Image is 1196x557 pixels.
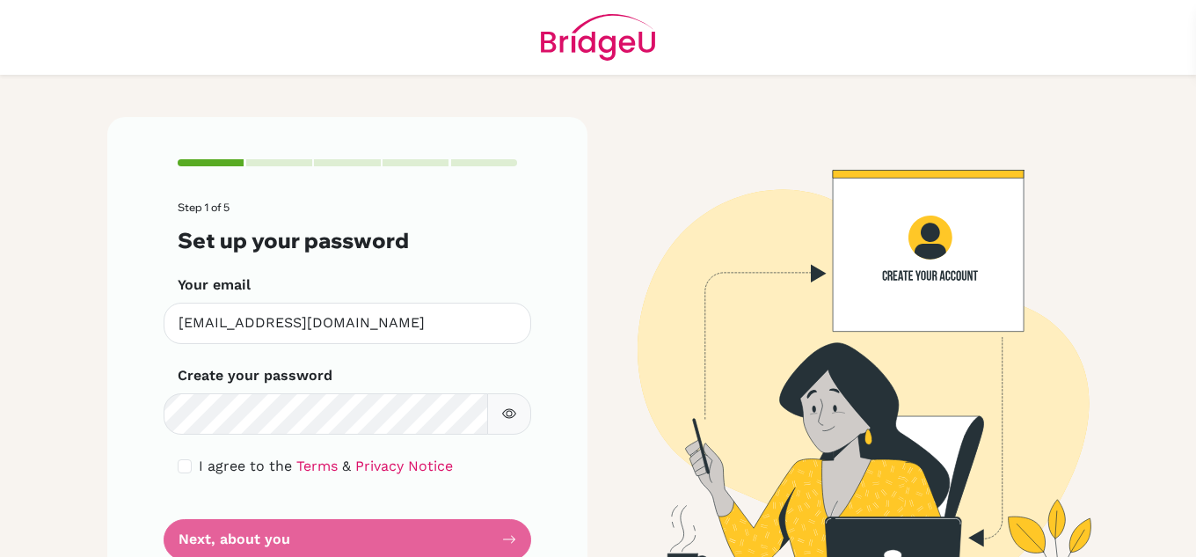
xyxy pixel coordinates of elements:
[178,365,332,386] label: Create your password
[178,201,230,214] span: Step 1 of 5
[199,458,292,474] span: I agree to the
[178,228,517,253] h3: Set up your password
[296,458,338,474] a: Terms
[355,458,453,474] a: Privacy Notice
[178,275,251,296] label: Your email
[164,303,531,344] input: Insert your email*
[342,458,351,474] span: &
